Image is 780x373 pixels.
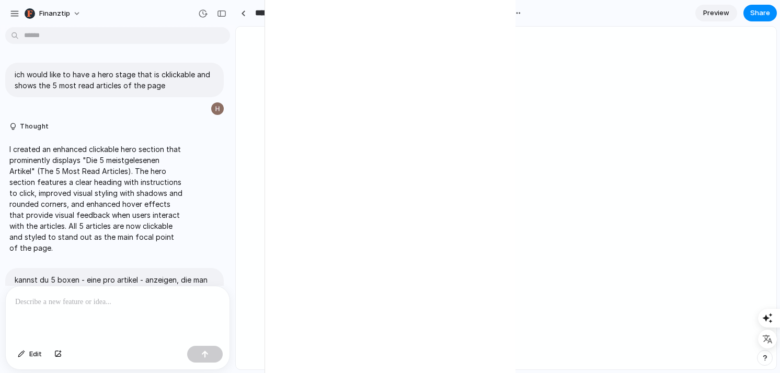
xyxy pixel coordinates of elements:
button: Share [743,5,777,21]
a: Preview [695,5,737,21]
p: ich would like to have a hero stage that is cklickable and shows the 5 most read articles of the ... [15,69,214,91]
span: Preview [703,8,729,18]
button: Finanztip [20,5,86,22]
span: Share [750,8,770,18]
p: I created an enhanced clickable hero section that prominently displays "Die 5 meistgelesenen Arti... [9,144,184,253]
button: Edit [13,346,47,363]
span: Edit [29,349,42,359]
p: kannst du 5 boxen - eine pro artikel - anzeigen, die man wie auf einer stage durchscrollen kann [15,274,214,296]
span: Finanztip [39,8,70,19]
